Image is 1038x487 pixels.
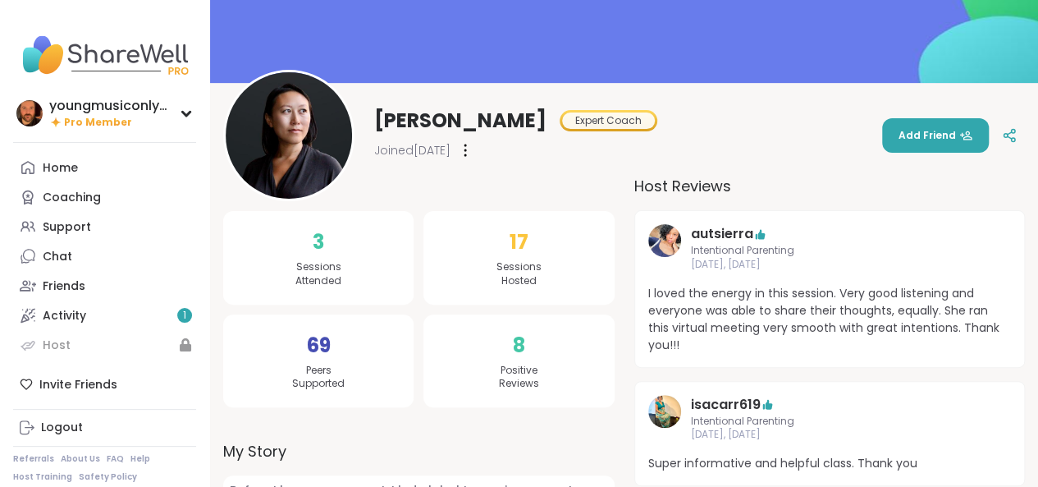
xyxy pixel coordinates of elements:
img: isacarr619 [648,395,681,428]
a: Referrals [13,453,54,465]
div: Invite Friends [13,370,196,399]
a: Activity1 [13,301,196,330]
div: Home [43,160,78,177]
div: Logout [41,420,83,436]
button: Add Friend [882,118,989,153]
div: Chat [43,249,72,265]
a: Friends [13,271,196,301]
img: Natasha [226,72,352,199]
span: Intentional Parenting [691,244,969,258]
span: 3 [313,227,324,257]
img: youngmusiconlypage [16,100,43,126]
a: Home [13,153,196,182]
span: I loved the energy in this session. Very good listening and everyone was able to share their thou... [648,285,1012,354]
span: [DATE], [DATE] [691,258,969,272]
div: Support [43,219,91,236]
span: 8 [513,331,525,361]
span: Add Friend [899,128,972,143]
span: Sessions Attended [295,260,341,288]
a: Support [13,212,196,241]
span: Joined [DATE] [374,142,450,159]
div: Host [43,338,71,354]
a: Chat [13,241,196,271]
div: Friends [43,278,85,295]
span: 1 [183,309,186,323]
div: Coaching [43,190,101,206]
a: Host Training [13,471,72,483]
img: ShareWell Nav Logo [13,26,196,84]
a: Help [130,453,150,465]
div: youngmusiconlypage [49,97,172,115]
span: Super informative and helpful class. Thank you [648,455,1012,472]
span: 17 [510,227,528,257]
div: Expert Coach [562,113,655,129]
a: autsierra [648,224,681,272]
a: isacarr619 [648,395,681,443]
a: FAQ [107,453,124,465]
img: autsierra [648,224,681,257]
div: Activity [43,308,86,324]
span: Positive Reviews [499,364,539,392]
span: [PERSON_NAME] [374,108,546,134]
span: 69 [307,331,331,361]
span: Pro Member [64,116,132,130]
a: autsierra [691,224,753,244]
label: My Story [223,440,615,462]
span: Peers Supported [292,364,345,392]
span: [DATE], [DATE] [691,428,969,442]
a: Safety Policy [79,471,137,483]
a: Logout [13,413,196,443]
span: Sessions Hosted [496,260,542,288]
a: isacarr619 [691,395,761,415]
a: About Us [61,453,100,465]
a: Host [13,330,196,360]
span: Intentional Parenting [691,415,969,429]
a: Coaching [13,182,196,212]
